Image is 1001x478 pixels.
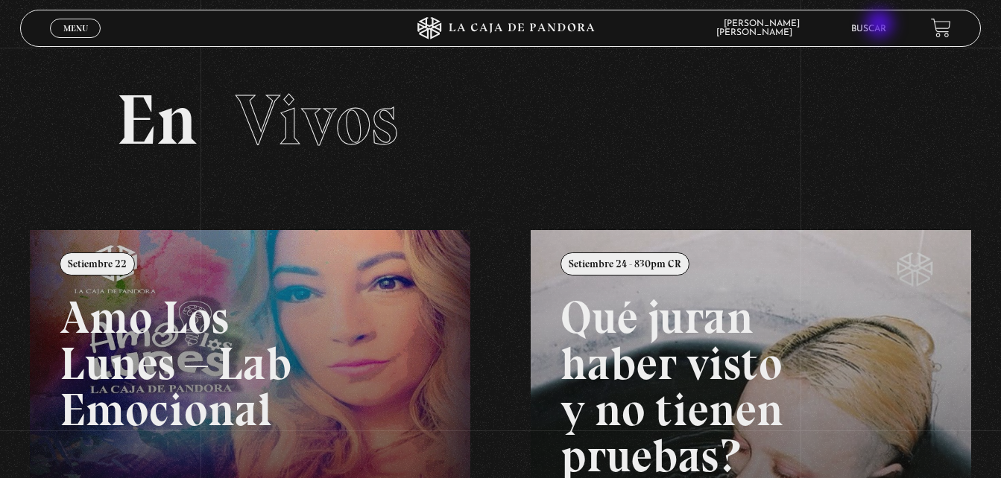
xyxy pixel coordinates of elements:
span: Vivos [236,77,398,162]
span: Menu [63,24,88,33]
a: View your shopping cart [931,18,951,38]
a: Buscar [851,25,886,34]
h2: En [116,85,885,156]
span: [PERSON_NAME] [PERSON_NAME] [716,19,807,37]
span: Cerrar [58,36,93,47]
